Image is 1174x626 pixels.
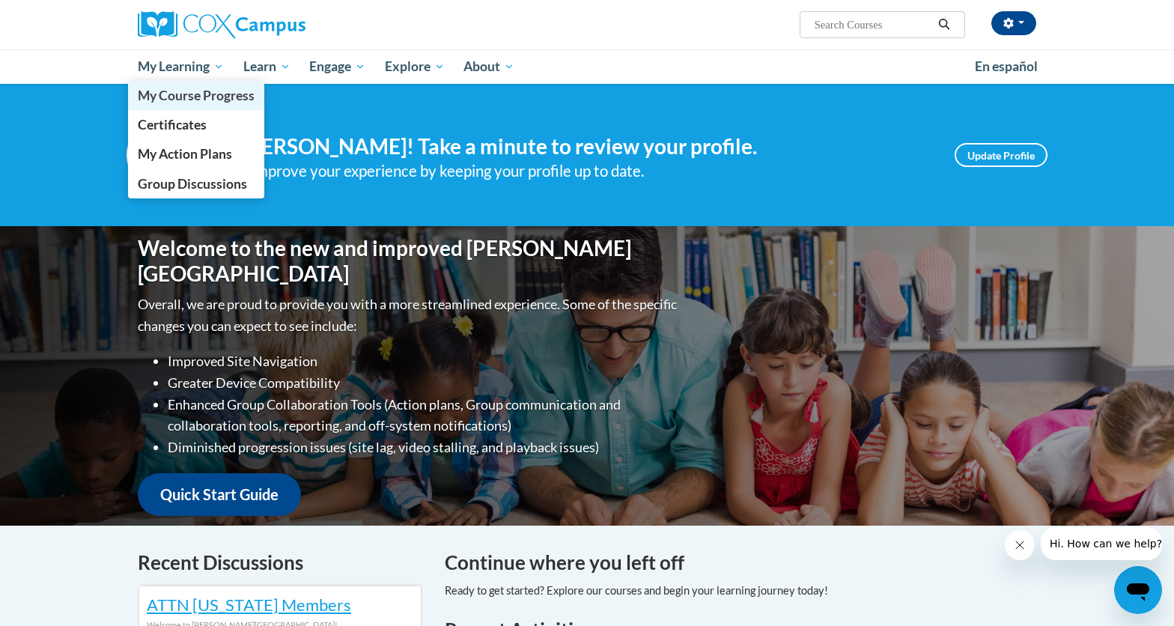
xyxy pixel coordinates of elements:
[128,81,264,110] a: My Course Progress
[375,49,454,84] a: Explore
[168,394,681,437] li: Enhanced Group Collaboration Tools (Action plans, Group communication and collaboration tools, re...
[128,169,264,198] a: Group Discussions
[1114,566,1162,614] iframe: Button to launch messaging window
[128,49,234,84] a: My Learning
[138,236,681,286] h1: Welcome to the new and improved [PERSON_NAME][GEOGRAPHIC_DATA]
[975,58,1038,74] span: En español
[127,121,194,189] img: Profile Image
[463,58,514,76] span: About
[234,49,300,84] a: Learn
[309,58,365,76] span: Engage
[299,49,375,84] a: Engage
[138,146,232,162] span: My Action Plans
[1005,530,1035,560] iframe: Close message
[128,110,264,139] a: Certificates
[138,548,422,577] h4: Recent Discussions
[991,11,1036,35] button: Account Settings
[1041,527,1162,560] iframe: Message from company
[138,473,301,516] a: Quick Start Guide
[216,134,932,159] h4: Hi [PERSON_NAME]! Take a minute to review your profile.
[216,159,932,183] div: Help improve your experience by keeping your profile up to date.
[138,117,207,133] span: Certificates
[168,437,681,458] li: Diminished progression issues (site lag, video stalling, and playback issues)
[955,143,1047,167] a: Update Profile
[138,58,224,76] span: My Learning
[445,548,1036,577] h4: Continue where you left off
[454,49,525,84] a: About
[138,176,247,192] span: Group Discussions
[385,58,445,76] span: Explore
[128,139,264,168] a: My Action Plans
[813,16,933,34] input: Search Courses
[168,350,681,372] li: Improved Site Navigation
[138,11,422,38] a: Cox Campus
[965,51,1047,82] a: En español
[168,372,681,394] li: Greater Device Compatibility
[138,11,305,38] img: Cox Campus
[933,16,955,34] button: Search
[138,294,681,337] p: Overall, we are proud to provide you with a more streamlined experience. Some of the specific cha...
[115,49,1059,84] div: Main menu
[243,58,291,76] span: Learn
[147,595,351,615] a: ATTN [US_STATE] Members
[138,88,255,103] span: My Course Progress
